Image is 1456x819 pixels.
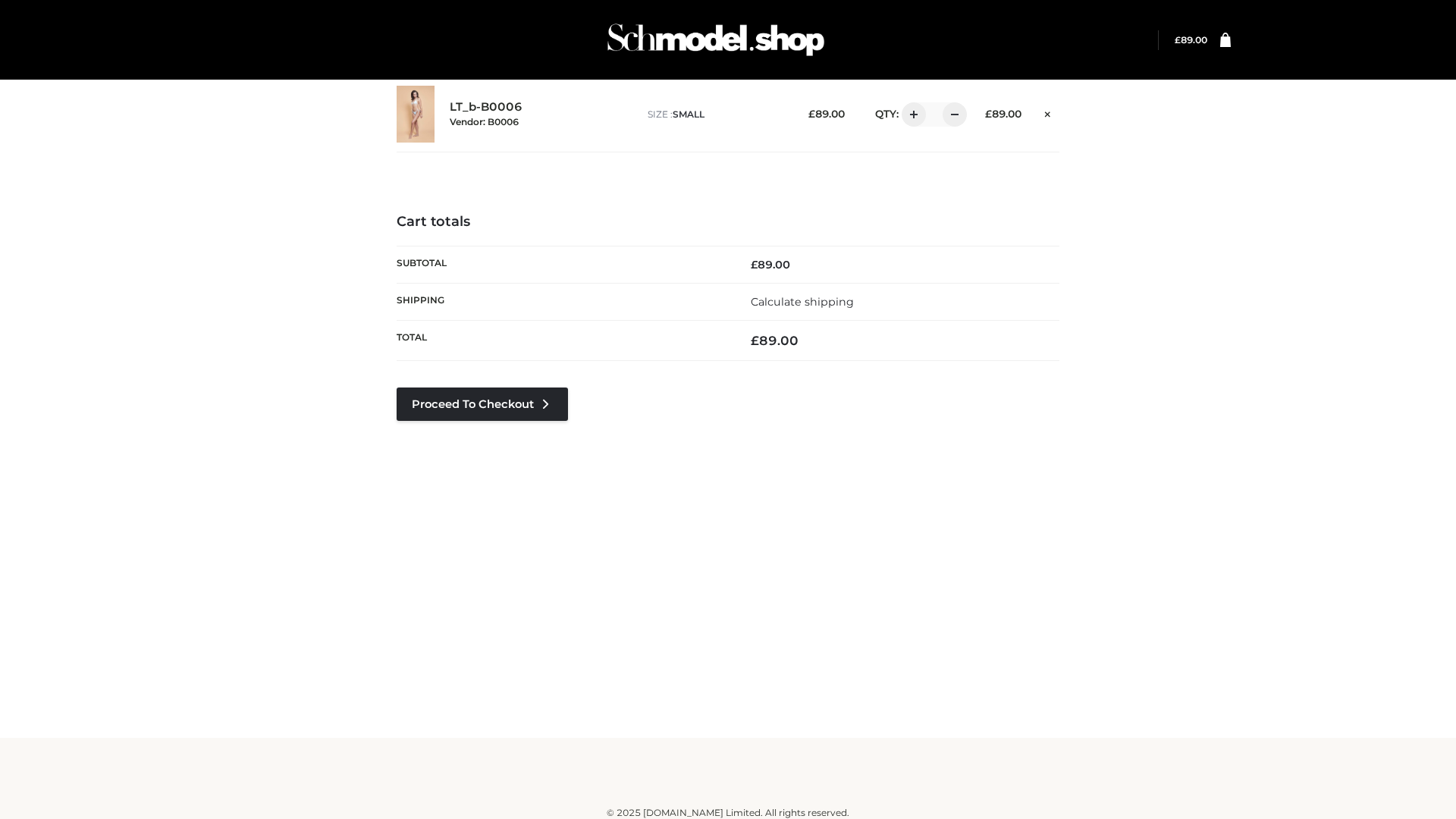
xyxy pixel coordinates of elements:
div: QTY: [860,102,962,127]
a: Remove this item [1037,102,1059,122]
img: Schmodel Admin 964 [602,10,830,70]
th: Shipping [397,283,728,320]
bdi: 89.00 [751,258,790,271]
a: Calculate shipping [751,295,854,309]
a: £89.00 [1175,34,1207,45]
span: £ [808,108,815,120]
a: Proceed to Checkout [397,388,568,421]
bdi: 89.00 [985,108,1021,120]
img: LT_b-B0006 - SMALL [397,86,435,143]
th: Subtotal [397,246,728,283]
span: £ [985,108,992,120]
h4: Cart totals [397,214,1059,231]
bdi: 89.00 [808,108,845,120]
span: £ [1175,34,1181,45]
th: Total [397,321,728,361]
span: £ [751,258,758,271]
bdi: 89.00 [1175,34,1207,45]
bdi: 89.00 [751,333,799,348]
span: £ [751,333,759,348]
a: LT_b-B0006 [450,100,522,115]
small: Vendor: B0006 [450,116,519,127]
p: size : [648,108,785,121]
span: SMALL [673,108,704,120]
